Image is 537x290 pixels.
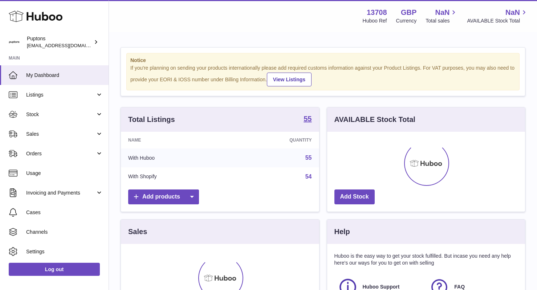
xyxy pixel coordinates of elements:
a: NaN Total sales [426,8,458,24]
a: NaN AVAILABLE Stock Total [467,8,528,24]
div: Puptons [27,35,92,49]
td: With Huboo [121,148,228,167]
a: Add products [128,189,199,204]
th: Quantity [228,132,319,148]
strong: GBP [401,8,416,17]
img: hello@puptons.com [9,37,20,48]
td: With Shopify [121,167,228,186]
a: 54 [305,173,312,180]
strong: Notice [130,57,516,64]
span: Cases [26,209,103,216]
strong: 13708 [367,8,387,17]
a: 55 [304,115,312,124]
div: Currency [396,17,417,24]
span: Settings [26,248,103,255]
a: Add Stock [334,189,375,204]
span: Total sales [426,17,458,24]
h3: Total Listings [128,115,175,124]
h3: AVAILABLE Stock Total [334,115,415,124]
a: Log out [9,263,100,276]
a: View Listings [267,73,312,86]
div: If you're planning on sending your products internationally please add required customs informati... [130,65,516,86]
strong: 55 [304,115,312,122]
span: Invoicing and Payments [26,189,95,196]
span: NaN [435,8,449,17]
span: AVAILABLE Stock Total [467,17,528,24]
span: [EMAIL_ADDRESS][DOMAIN_NAME] [27,42,107,48]
span: Channels [26,229,103,236]
span: Sales [26,131,95,138]
span: NaN [505,8,520,17]
p: Huboo is the easy way to get your stock fulfilled. But incase you need any help here's our ways f... [334,253,518,266]
a: 55 [305,155,312,161]
span: Stock [26,111,95,118]
span: Orders [26,150,95,157]
span: My Dashboard [26,72,103,79]
div: Huboo Ref [363,17,387,24]
h3: Help [334,227,350,237]
span: Usage [26,170,103,177]
h3: Sales [128,227,147,237]
th: Name [121,132,228,148]
span: Listings [26,91,95,98]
